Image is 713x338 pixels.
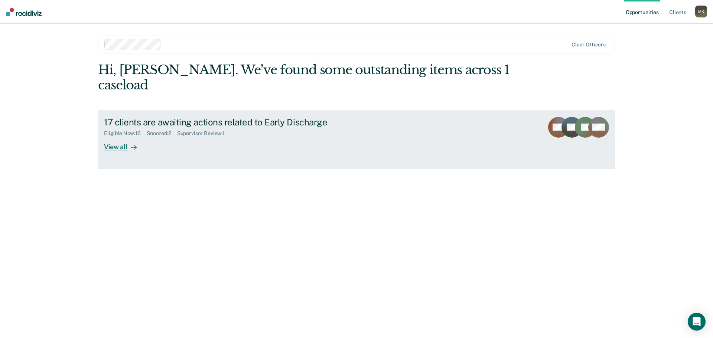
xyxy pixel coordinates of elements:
img: Recidiviz [6,8,42,16]
div: Eligible Now : 16 [104,130,147,137]
div: Hi, [PERSON_NAME]. We’ve found some outstanding items across 1 caseload [98,62,512,93]
div: Supervisor Review : 1 [177,130,231,137]
div: Open Intercom Messenger [688,313,706,331]
a: 17 clients are awaiting actions related to Early DischargeEligible Now:16Snoozed:2Supervisor Revi... [98,111,615,169]
div: View all [104,137,146,151]
div: 17 clients are awaiting actions related to Early Discharge [104,117,365,128]
div: Snoozed : 2 [147,130,177,137]
div: M K [695,6,707,17]
div: Clear officers [572,42,606,48]
button: MK [695,6,707,17]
